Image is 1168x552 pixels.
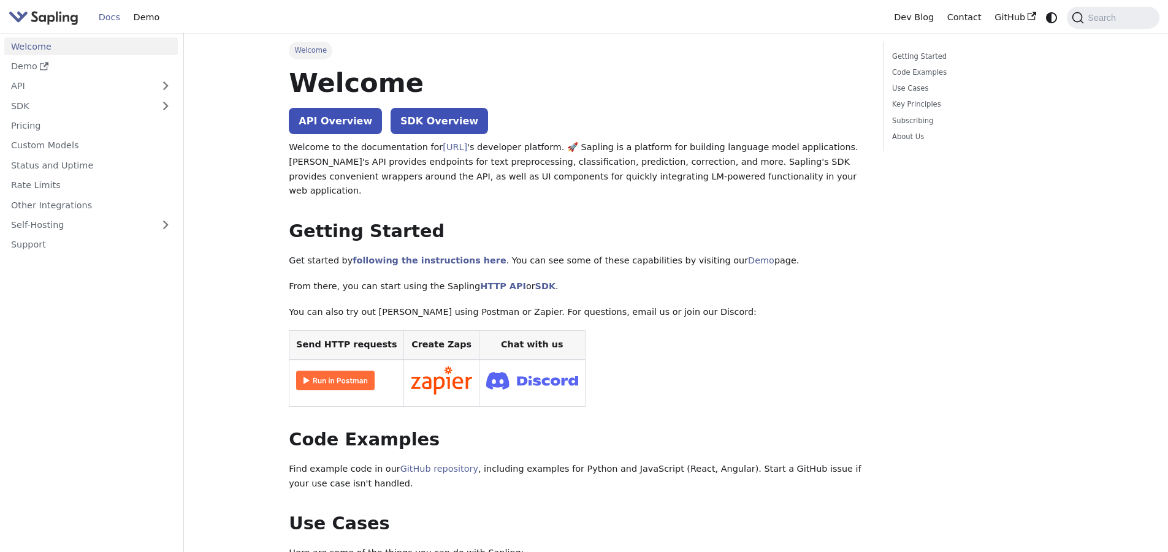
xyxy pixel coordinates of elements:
[4,176,178,194] a: Rate Limits
[4,117,178,135] a: Pricing
[289,66,865,99] h1: Welcome
[153,97,178,115] button: Expand sidebar category 'SDK'
[289,140,865,198] p: Welcome to the documentation for 's developer platform. 🚀 Sapling is a platform for building lang...
[9,9,78,26] img: Sapling.ai
[289,42,865,59] nav: Breadcrumbs
[289,331,404,360] th: Send HTTP requests
[1067,7,1159,29] button: Search (Command+K)
[391,108,488,134] a: SDK Overview
[289,429,865,451] h2: Code Examples
[892,99,1058,110] a: Key Principles
[486,368,578,393] img: Join Discord
[289,42,332,59] span: Welcome
[988,8,1042,27] a: GitHub
[289,279,865,294] p: From there, you can start using the Sapling or .
[941,8,988,27] a: Contact
[289,305,865,320] p: You can also try out [PERSON_NAME] using Postman or Zapier. For questions, email us or join our D...
[892,67,1058,78] a: Code Examples
[289,462,865,491] p: Find example code in our , including examples for Python and JavaScript (React, Angular). Start a...
[535,281,555,291] a: SDK
[892,115,1058,127] a: Subscribing
[404,331,479,360] th: Create Zaps
[748,255,774,265] a: Demo
[892,51,1058,62] a: Getting Started
[4,196,178,214] a: Other Integrations
[1043,9,1061,26] button: Switch between dark and light mode (currently system mode)
[289,221,865,243] h2: Getting Started
[4,77,153,95] a: API
[411,366,472,395] img: Connect in Zapier
[4,156,178,174] a: Status and Uptime
[400,464,478,474] a: GitHub repository
[443,142,467,152] a: [URL]
[4,137,178,154] a: Custom Models
[289,254,865,268] p: Get started by . You can see some of these capabilities by visiting our page.
[4,236,178,254] a: Support
[892,131,1058,143] a: About Us
[9,9,83,26] a: Sapling.aiSapling.ai
[4,37,178,55] a: Welcome
[92,8,127,27] a: Docs
[887,8,940,27] a: Dev Blog
[479,331,585,360] th: Chat with us
[153,77,178,95] button: Expand sidebar category 'API'
[127,8,166,27] a: Demo
[480,281,526,291] a: HTTP API
[892,83,1058,94] a: Use Cases
[4,216,178,234] a: Self-Hosting
[4,58,178,75] a: Demo
[4,97,153,115] a: SDK
[289,108,382,134] a: API Overview
[353,255,506,265] a: following the instructions here
[1084,13,1123,23] span: Search
[296,371,375,390] img: Run in Postman
[289,513,865,535] h2: Use Cases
